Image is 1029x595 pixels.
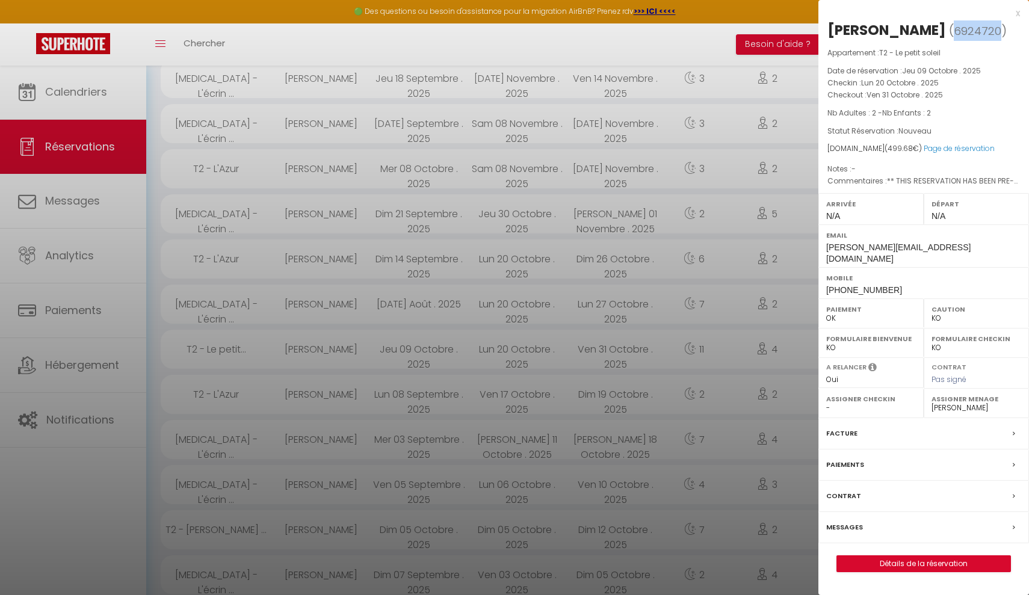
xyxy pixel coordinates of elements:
p: Notes : [827,163,1020,175]
span: ( €) [885,143,922,153]
label: Caution [932,303,1021,315]
div: [PERSON_NAME] [827,20,946,40]
label: Assigner Menage [932,393,1021,405]
label: Email [826,229,1021,241]
span: Lun 20 Octobre . 2025 [861,78,939,88]
span: 499.68 [888,143,913,153]
i: Sélectionner OUI si vous souhaiter envoyer les séquences de messages post-checkout [868,362,877,375]
span: 6924720 [954,23,1001,39]
span: N/A [932,211,945,221]
span: ( ) [949,22,1007,39]
span: [PERSON_NAME][EMAIL_ADDRESS][DOMAIN_NAME] [826,242,971,264]
a: Page de réservation [924,143,995,153]
label: Formulaire Bienvenue [826,333,916,345]
div: [DOMAIN_NAME] [827,143,1020,155]
label: A relancer [826,362,867,372]
label: Départ [932,198,1021,210]
label: Assigner Checkin [826,393,916,405]
span: Nb Enfants : 2 [882,108,931,118]
label: Mobile [826,272,1021,284]
p: Date de réservation : [827,65,1020,77]
span: - [851,164,856,174]
p: Commentaires : [827,175,1020,187]
p: Checkin : [827,77,1020,89]
span: Nouveau [898,126,932,136]
label: Contrat [826,490,861,502]
label: Arrivée [826,198,916,210]
a: Détails de la réservation [837,556,1010,572]
label: Formulaire Checkin [932,333,1021,345]
p: Checkout : [827,89,1020,101]
label: Paiement [826,303,916,315]
span: Ven 31 Octobre . 2025 [867,90,943,100]
label: Facture [826,427,857,440]
p: Statut Réservation : [827,125,1020,137]
span: N/A [826,211,840,221]
span: [PHONE_NUMBER] [826,285,902,295]
span: Jeu 09 Octobre . 2025 [902,66,981,76]
p: Appartement : [827,47,1020,59]
div: x [818,6,1020,20]
span: T2 - Le petit soleil [879,48,941,58]
span: Nb Adultes : 2 - [827,108,931,118]
label: Contrat [932,362,966,370]
span: Pas signé [932,374,966,384]
label: Messages [826,521,863,534]
label: Paiements [826,458,864,471]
